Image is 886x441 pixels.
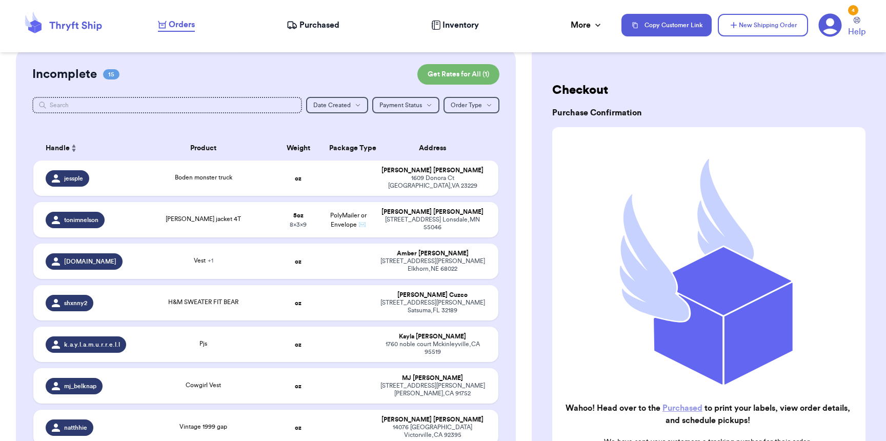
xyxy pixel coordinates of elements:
a: Purchased [662,404,702,412]
span: Handle [46,143,70,154]
span: jessple [64,174,83,183]
th: Package Type [323,136,373,161]
span: Cowgirl Vest [186,382,221,388]
button: Copy Customer Link [621,14,712,36]
div: MJ [PERSON_NAME] [379,374,486,382]
th: Product [133,136,273,161]
span: Purchased [299,19,339,31]
div: 14076 [GEOGRAPHIC_DATA] Victorville , CA 92395 [379,424,486,439]
div: [STREET_ADDRESS][PERSON_NAME] [PERSON_NAME] , CA 91752 [379,382,486,397]
strong: oz [295,175,301,182]
span: Order Type [451,102,482,108]
h2: Wahoo! Head over to the to print your labels, view order details, and schedule pickups! [560,402,855,427]
div: Amber [PERSON_NAME] [379,250,486,257]
th: Address [373,136,498,161]
span: tonimnelson [64,216,98,224]
div: 1609 Donora Ct [GEOGRAPHIC_DATA] , VA 23229 [379,174,486,190]
h3: Purchase Confirmation [552,107,865,119]
button: Sort ascending [70,142,78,154]
div: [PERSON_NAME] [PERSON_NAME] [379,416,486,424]
a: 4 [818,13,842,37]
div: 1760 noble court Mckinleyville , CA 95519 [379,340,486,356]
span: 15 [103,69,119,79]
div: [STREET_ADDRESS][PERSON_NAME] Elkhorn , NE 68022 [379,257,486,273]
span: mj_belknap [64,382,96,390]
input: Search [32,97,302,113]
button: Get Rates for All (1) [417,64,499,85]
button: Payment Status [372,97,439,113]
strong: oz [295,425,301,431]
span: Help [848,26,865,38]
button: Date Created [306,97,368,113]
a: Orders [158,18,195,32]
a: Inventory [431,19,479,31]
button: New Shipping Order [718,14,808,36]
span: Date Created [313,102,351,108]
span: Pjs [199,340,207,347]
span: Payment Status [379,102,422,108]
div: [STREET_ADDRESS][PERSON_NAME] Satsuma , FL 32189 [379,299,486,314]
strong: 5 oz [293,212,304,218]
h2: Incomplete [32,66,97,83]
strong: oz [295,383,301,389]
strong: oz [295,258,301,265]
div: 4 [848,5,858,15]
button: Order Type [444,97,499,113]
span: [DOMAIN_NAME] [64,257,116,266]
span: Vintage 1999 gap [179,424,227,430]
span: [PERSON_NAME] jacket 4T [166,216,241,222]
div: [PERSON_NAME] [PERSON_NAME] [379,208,486,216]
span: Inventory [442,19,479,31]
strong: oz [295,342,301,348]
span: Boden monster truck [175,174,232,181]
a: Help [848,17,865,38]
a: Purchased [287,19,339,31]
span: PolyMailer or Envelope ✉️ [330,212,367,228]
span: + 1 [208,257,213,264]
span: k.a.y.l.a.m.u.r.r.e.l.l [64,340,120,349]
h2: Checkout [552,82,865,98]
span: shxnny2 [64,299,87,307]
span: 8 x 3 x 9 [290,222,307,228]
span: Vest [194,257,213,264]
div: More [571,19,603,31]
span: Orders [169,18,195,31]
th: Weight [273,136,323,161]
div: [PERSON_NAME] Cuzco [379,291,486,299]
div: [STREET_ADDRESS] Lonsdale , MN 55046 [379,216,486,231]
div: Kayla [PERSON_NAME] [379,333,486,340]
span: H&M SWEATER FIT BEAR [168,299,238,305]
div: [PERSON_NAME] [PERSON_NAME] [379,167,486,174]
strong: oz [295,300,301,306]
span: natthhie [64,424,87,432]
